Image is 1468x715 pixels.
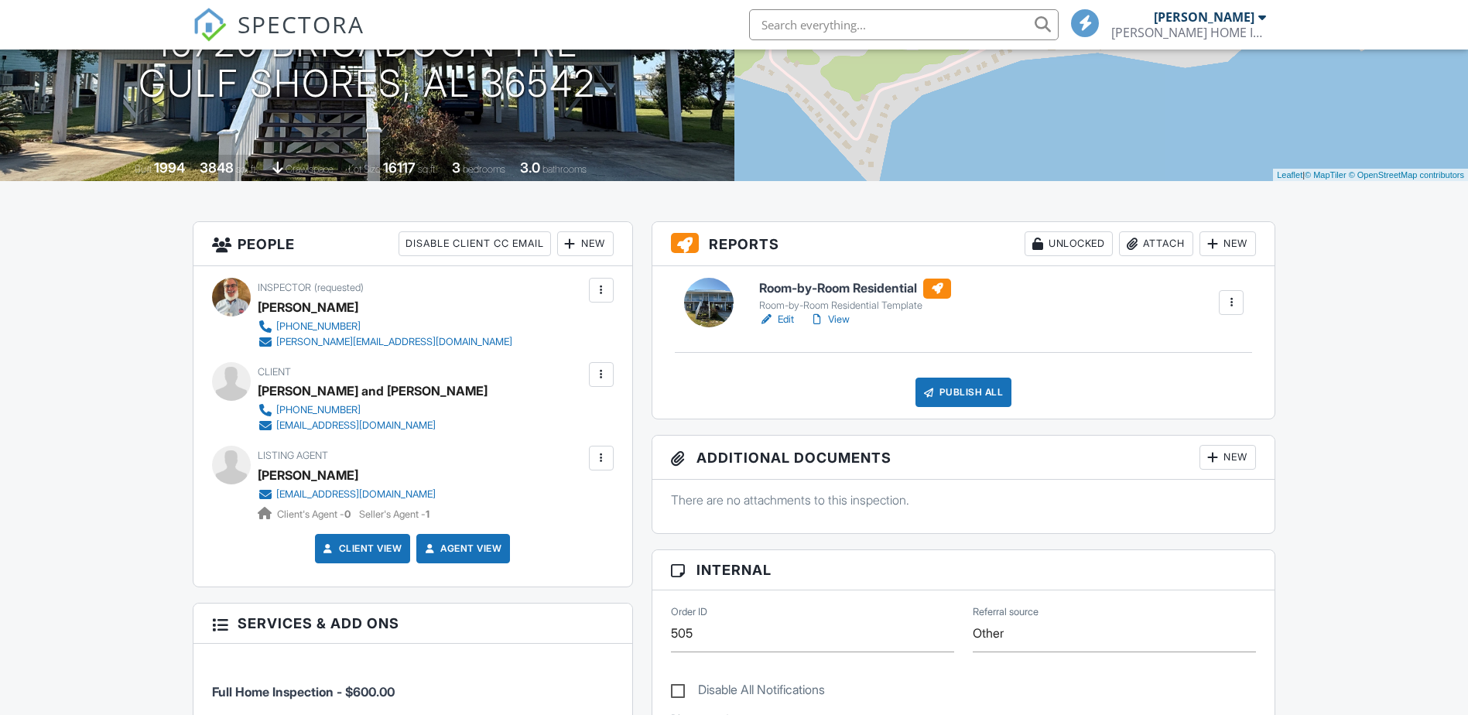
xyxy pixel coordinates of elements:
h3: Additional Documents [652,436,1275,480]
span: (requested) [314,282,364,293]
a: [EMAIL_ADDRESS][DOMAIN_NAME] [258,418,475,433]
div: [PERSON_NAME] and [PERSON_NAME] [258,379,488,402]
a: Agent View [422,541,501,556]
span: Client [258,366,291,378]
span: crawlspace [286,163,334,175]
a: Room-by-Room Residential Room-by-Room Residential Template [759,279,951,313]
div: [PERSON_NAME] [258,296,358,319]
a: [EMAIL_ADDRESS][DOMAIN_NAME] [258,487,436,502]
div: Room-by-Room Residential Template [759,299,951,312]
a: © MapTiler [1305,170,1347,180]
span: Seller's Agent - [359,508,429,520]
div: 16117 [383,159,416,176]
a: Leaflet [1277,170,1302,180]
div: 3848 [200,159,234,176]
div: Disable Client CC Email [399,231,551,256]
div: New [1199,445,1256,470]
div: [PERSON_NAME][EMAIL_ADDRESS][DOMAIN_NAME] [276,336,512,348]
a: Edit [759,312,794,327]
h3: Internal [652,550,1275,590]
h3: People [193,222,632,266]
div: Unlocked [1025,231,1113,256]
a: [PHONE_NUMBER] [258,402,475,418]
div: New [1199,231,1256,256]
h3: Reports [652,222,1275,266]
span: Built [135,163,152,175]
span: bathrooms [542,163,587,175]
div: 3 [452,159,460,176]
input: Search everything... [749,9,1059,40]
span: Client's Agent - [277,508,353,520]
div: [PERSON_NAME] [1154,9,1254,25]
div: [EMAIL_ADDRESS][DOMAIN_NAME] [276,488,436,501]
span: bedrooms [463,163,505,175]
p: There are no attachments to this inspection. [671,491,1257,508]
span: Full Home Inspection - $600.00 [212,684,395,700]
div: [PHONE_NUMBER] [276,404,361,416]
a: Client View [320,541,402,556]
a: [PERSON_NAME] [258,464,358,487]
a: [PERSON_NAME][EMAIL_ADDRESS][DOMAIN_NAME] [258,334,512,350]
label: Order ID [671,605,707,619]
span: Listing Agent [258,450,328,461]
h3: Services & Add ons [193,604,632,644]
div: [PHONE_NUMBER] [276,320,361,333]
div: Publish All [915,378,1012,407]
label: Referral source [973,605,1039,619]
div: ROLFS HOME INSPECTION LLC [1111,25,1266,40]
span: sq. ft. [236,163,258,175]
span: Lot Size [348,163,381,175]
div: 3.0 [520,159,540,176]
div: [EMAIL_ADDRESS][DOMAIN_NAME] [276,419,436,432]
a: [PHONE_NUMBER] [258,319,512,334]
a: View [809,312,850,327]
a: SPECTORA [193,21,364,53]
div: Attach [1119,231,1193,256]
a: © OpenStreetMap contributors [1349,170,1464,180]
li: Service: Full Home Inspection [212,655,614,713]
h6: Room-by-Room Residential [759,279,951,299]
h1: 16720 Brigadoon Trl Gulf Shores, AL 36542 [139,23,596,105]
span: Inspector [258,282,311,293]
div: New [557,231,614,256]
strong: 0 [344,508,351,520]
strong: 1 [426,508,429,520]
span: sq.ft. [418,163,437,175]
span: SPECTORA [238,8,364,40]
img: The Best Home Inspection Software - Spectora [193,8,227,42]
div: | [1273,169,1468,182]
div: 1994 [154,159,185,176]
label: Disable All Notifications [671,682,825,702]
